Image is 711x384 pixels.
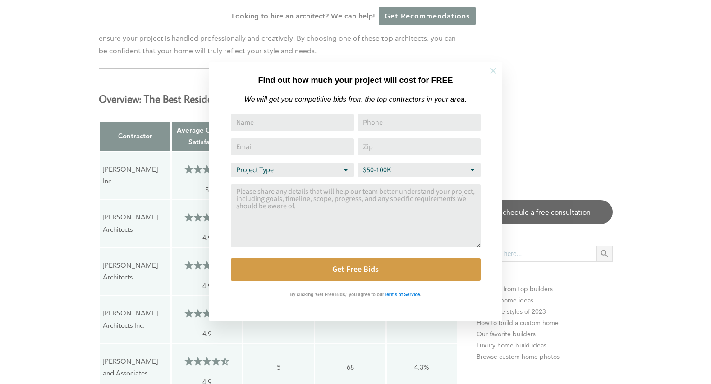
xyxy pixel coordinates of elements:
[477,55,509,87] button: Close
[231,258,481,281] button: Get Free Bids
[358,114,481,131] input: Phone
[231,138,354,155] input: Email Address
[244,96,467,103] em: We will get you competitive bids from the top contractors in your area.
[290,292,384,297] strong: By clicking 'Get Free Bids,' you agree to our
[420,292,422,297] strong: .
[231,114,354,131] input: Name
[538,319,700,373] iframe: Drift Widget Chat Controller
[231,163,354,177] select: Project Type
[384,290,420,297] a: Terms of Service
[384,292,420,297] strong: Terms of Service
[358,138,481,155] input: Zip
[358,163,481,177] select: Budget Range
[258,76,453,85] strong: Find out how much your project will cost for FREE
[231,184,481,247] textarea: Comment or Message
